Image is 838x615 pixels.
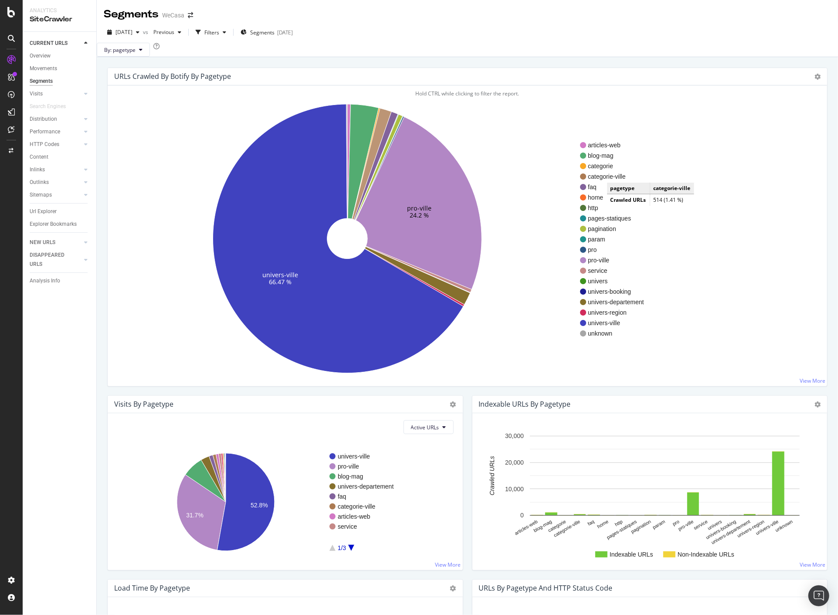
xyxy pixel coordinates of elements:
text: univers [706,519,723,531]
text: 31.7% [186,512,204,519]
text: http [614,519,623,527]
span: univers-departement [588,298,644,306]
text: blog-mag [338,473,363,480]
text: univers-region [736,519,765,538]
text: 24.2 % [410,211,429,219]
text: categorie-ville [338,503,376,510]
button: By: pagetype [97,43,150,57]
a: View More [800,377,825,384]
span: pro [588,245,644,254]
text: univers-departement [338,483,394,490]
span: blog-mag [588,151,644,160]
text: univers-ville [263,271,299,279]
svg: A chart. [115,441,452,563]
a: Movements [30,64,90,73]
text: pro-ville [407,204,431,212]
text: 52.8% [251,502,268,509]
span: home [588,193,644,202]
div: WeCasa [162,11,184,20]
div: Url Explorer [30,207,57,216]
div: Outlinks [30,178,49,187]
button: Active URLs [404,420,454,434]
h4: Load Time by pagetype [114,582,190,594]
div: CURRENT URLS [30,39,68,48]
text: univers-booking [705,519,736,540]
span: http [588,204,644,212]
text: 66.47 % [269,278,292,286]
text: articles-web [513,519,538,536]
div: arrow-right-arrow-left [188,12,193,18]
span: faq [588,183,644,191]
text: service [692,519,708,531]
td: Crawled URLs [607,194,650,206]
span: pages-statiques [588,214,644,223]
a: Search Engines [30,102,75,111]
text: Non-Indexable URLs [678,551,734,558]
button: Previous [150,25,185,39]
a: Explorer Bookmarks [30,220,90,229]
i: Options [450,401,456,408]
span: 2025 Jul. 12th [115,28,132,36]
span: vs [143,28,150,36]
a: Url Explorer [30,207,90,216]
h4: Indexable URLs by pagetype [479,398,571,410]
span: pagination [588,224,644,233]
span: univers-booking [588,287,644,296]
div: Analysis Info [30,276,60,285]
div: DISAPPEARED URLS [30,251,74,269]
div: Segments [30,77,53,86]
text: univers-ville [755,519,779,536]
td: 514 (1.41 %) [650,194,694,206]
div: Visits [30,89,43,99]
div: Sitemaps [30,190,52,200]
div: Distribution [30,115,57,124]
div: Content [30,153,48,162]
a: View More [800,561,825,568]
text: 30,000 [505,433,524,440]
div: Analytics [30,7,89,14]
div: Overview [30,51,51,61]
div: NEW URLS [30,238,55,247]
i: Options [450,585,456,591]
button: Filters [192,25,230,39]
h4: Visits by pagetype [114,398,173,410]
a: Segments [30,77,90,86]
text: Crawled URLs [489,456,495,496]
a: Analysis Info [30,276,90,285]
text: faq [587,519,595,527]
text: faq [338,493,346,500]
a: Overview [30,51,90,61]
a: View More [435,561,461,568]
text: Indexable URLs [610,551,653,558]
text: home [596,519,609,529]
a: Distribution [30,115,81,124]
a: Outlinks [30,178,81,187]
div: Search Engines [30,102,66,111]
button: Segments[DATE] [237,25,296,39]
span: Active URLs [411,424,439,431]
div: Inlinks [30,165,45,174]
h4: URLs by pagetype and HTTP Status Code [479,582,613,594]
div: HTTP Codes [30,140,59,149]
a: Inlinks [30,165,81,174]
text: pro-ville [338,463,359,470]
span: univers-region [588,308,644,317]
text: categorie [547,519,567,533]
text: articles-web [338,513,370,520]
text: blog-mag [533,519,553,533]
i: Options [814,401,821,408]
text: univers-ville [338,453,370,460]
span: articles-web [588,141,644,150]
div: Explorer Bookmarks [30,220,77,229]
span: unknown [588,329,644,338]
h4: URLs Crawled By Botify By pagetype [114,71,231,82]
a: Sitemaps [30,190,81,200]
a: Visits [30,89,81,99]
span: categorie-ville [588,172,644,181]
a: HTTP Codes [30,140,81,149]
svg: A chart. [479,427,817,563]
a: NEW URLS [30,238,81,247]
a: CURRENT URLS [30,39,81,48]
